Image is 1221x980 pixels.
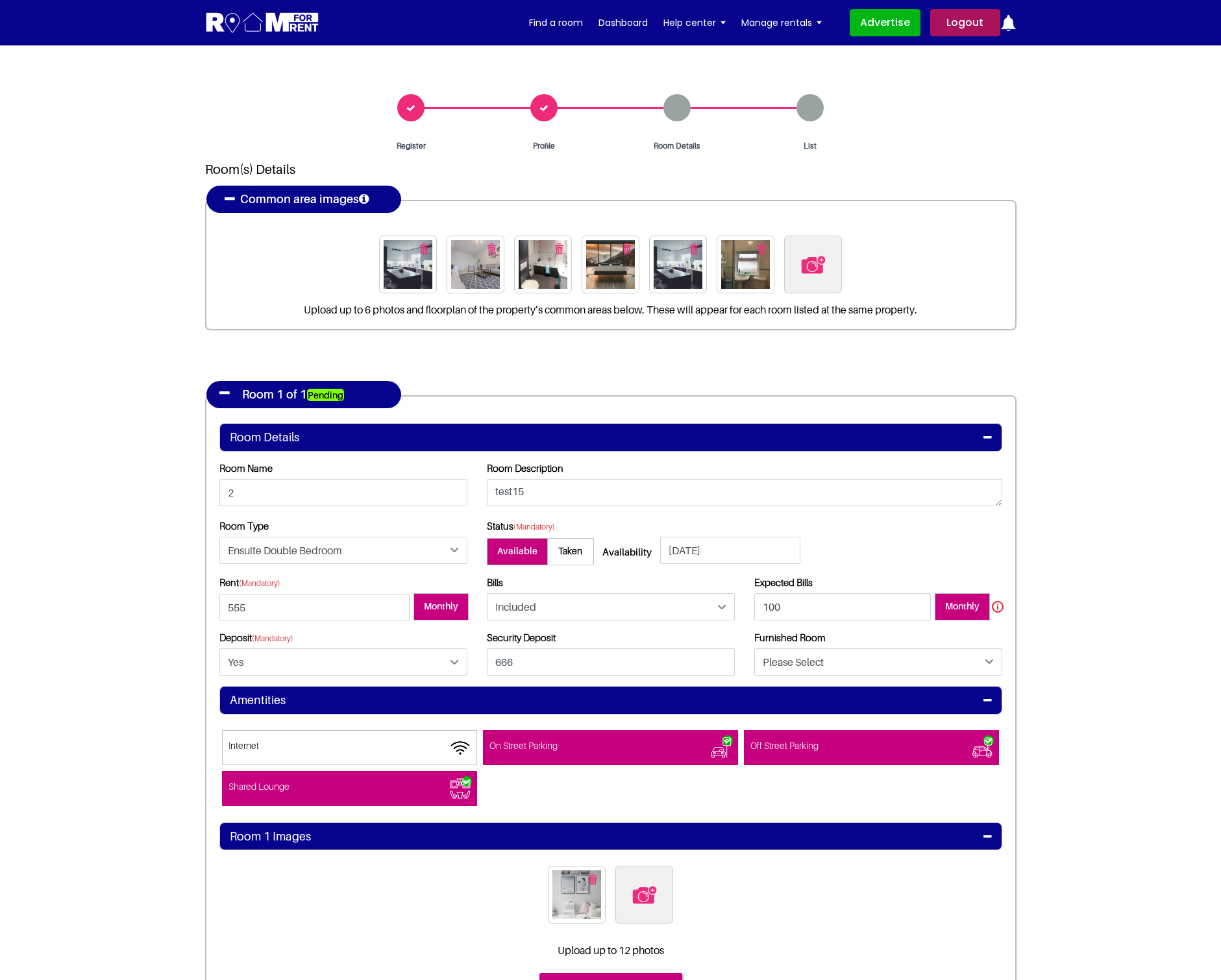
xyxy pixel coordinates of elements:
input: .e.g. £100 [219,594,410,621]
img: delete icon [555,243,563,254]
img: ic-notification [1000,15,1017,31]
img: On Street Parking [711,737,732,758]
img: info.svg [992,601,1004,613]
img: Off Street Parking [972,737,993,758]
strong: Pending [307,389,344,401]
label: Deposit [219,631,293,643]
small: (Mandatory) [252,633,293,643]
img: Shared Lounge [450,778,471,799]
span: Available [487,538,548,565]
label: Furnished Room [754,631,826,643]
label: Room Type [219,520,269,532]
span: Off Street Parking [750,741,819,752]
textarea: test15 [487,479,1002,506]
small: (Mandatory) [239,578,280,588]
label: Rent [219,576,280,588]
span: Monthly [413,593,469,620]
img: Internet [450,737,471,758]
a: Register [345,94,478,152]
img: delete icon [589,874,597,885]
a: Profile [478,94,611,152]
label: Status [487,520,600,532]
h4: Room 1 of 1 [232,381,356,408]
img: delete icon [487,243,496,254]
p: Upload up to 12 photos [219,944,1002,957]
a: Advertise [850,9,920,36]
h2: Room(s) Details [205,162,1017,200]
h4: Common area images [240,186,369,213]
h5: Availability [602,546,658,557]
img: Logo for Room for Rent, featuring a welcoming design with a house icon and modern typography [205,11,320,35]
span: Taken [547,538,594,565]
img: delete icon [690,243,698,254]
input: dd-mm-yyyy [660,537,800,564]
span: Profile [505,140,583,152]
a: Find a room [529,13,583,32]
a: Room Details [611,94,744,152]
span: On Street Parking [489,741,558,752]
label: Bills [487,576,503,588]
a: Logout [930,9,1000,36]
a: Help center [663,13,726,32]
a: Dashboard [598,13,648,32]
span: Register [372,140,450,152]
span: List [771,140,849,152]
label: Room Name [219,462,273,474]
img: delete icon [758,243,766,254]
img: delete icon [420,243,428,254]
img: delete icon [800,251,827,278]
span: Shared Lounge [228,781,290,792]
h4: Room Details [230,430,299,445]
span: Monthly [935,593,990,620]
img: delete icon [623,243,631,254]
h4: Amentities [230,693,286,707]
h4: Room 1 Images [230,829,311,844]
label: Room Description [487,462,563,474]
input: Enter Room Name [219,479,467,506]
small: (Mandatory) [513,522,555,532]
label: Security Deposit [487,631,556,643]
img: upload icon [631,881,658,909]
label: Expected Bills [754,576,1002,588]
input: .e.g. £100 [754,593,931,620]
a: Manage rentals [741,13,822,32]
input: .e.g. £100 [487,648,735,676]
span: Room Details [638,140,716,152]
p: Upload up to 6 photos and floorplan of the property’s common areas below. These will appear for e... [219,304,1002,316]
span: Internet [228,741,259,752]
